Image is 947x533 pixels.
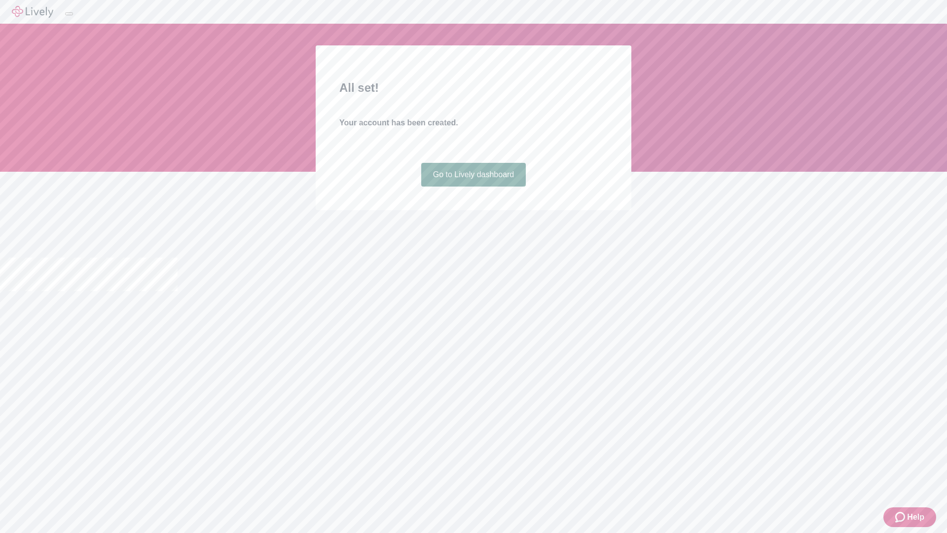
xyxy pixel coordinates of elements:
[65,12,73,15] button: Log out
[421,163,526,187] a: Go to Lively dashboard
[339,79,608,97] h2: All set!
[895,511,907,523] svg: Zendesk support icon
[907,511,924,523] span: Help
[883,507,936,527] button: Zendesk support iconHelp
[339,117,608,129] h4: Your account has been created.
[12,6,53,18] img: Lively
